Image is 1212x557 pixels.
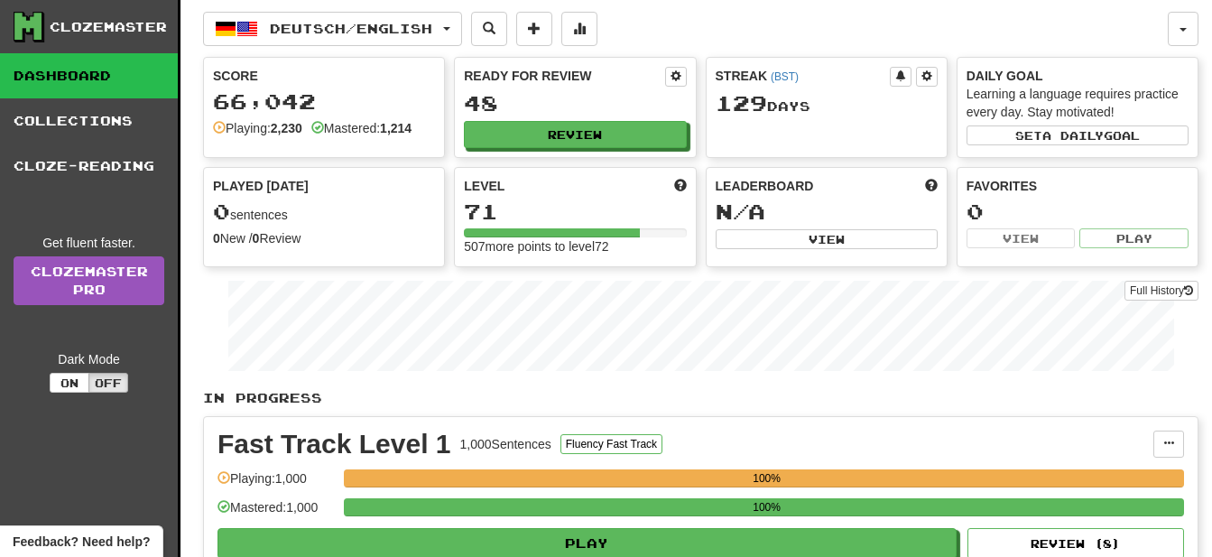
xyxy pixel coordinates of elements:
div: 100% [349,469,1184,487]
div: New / Review [213,229,435,247]
p: In Progress [203,389,1198,407]
div: 66,042 [213,90,435,113]
div: Dark Mode [14,350,164,368]
span: Level [464,177,504,195]
button: View [967,228,1076,248]
div: Mastered: [311,119,412,137]
div: 71 [464,200,686,223]
strong: 1,214 [380,121,412,135]
div: 100% [349,498,1184,516]
span: Played [DATE] [213,177,309,195]
span: a daily [1042,129,1104,142]
div: Get fluent faster. [14,234,164,252]
button: Play [1079,228,1189,248]
div: 0 [967,200,1189,223]
strong: 2,230 [271,121,302,135]
div: Day s [716,92,938,116]
button: Deutsch/English [203,12,462,46]
span: Open feedback widget [13,533,150,551]
button: Seta dailygoal [967,125,1189,145]
a: (BST) [771,70,799,83]
span: Leaderboard [716,177,814,195]
button: Fluency Fast Track [560,434,662,454]
button: Full History [1124,281,1198,301]
div: 48 [464,92,686,115]
div: Clozemaster [50,18,167,36]
div: sentences [213,200,435,224]
button: Review [464,121,686,148]
span: Deutsch / English [270,21,432,36]
button: Off [88,373,128,393]
button: On [50,373,89,393]
button: More stats [561,12,597,46]
div: Streak [716,67,890,85]
span: 0 [213,199,230,224]
div: 507 more points to level 72 [464,237,686,255]
div: Fast Track Level 1 [217,431,451,458]
div: Playing: 1,000 [217,469,335,499]
span: N/A [716,199,765,224]
div: Score [213,67,435,85]
span: Score more points to level up [674,177,687,195]
div: Daily Goal [967,67,1189,85]
div: Learning a language requires practice every day. Stay motivated! [967,85,1189,121]
span: 129 [716,90,767,116]
strong: 0 [253,231,260,246]
button: Search sentences [471,12,507,46]
div: Favorites [967,177,1189,195]
div: 1,000 Sentences [460,435,551,453]
div: Mastered: 1,000 [217,498,335,528]
strong: 0 [213,231,220,246]
button: Add sentence to collection [516,12,552,46]
span: This week in points, UTC [925,177,938,195]
button: View [716,229,938,249]
div: Ready for Review [464,67,664,85]
div: Playing: [213,119,302,137]
a: ClozemasterPro [14,256,164,305]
